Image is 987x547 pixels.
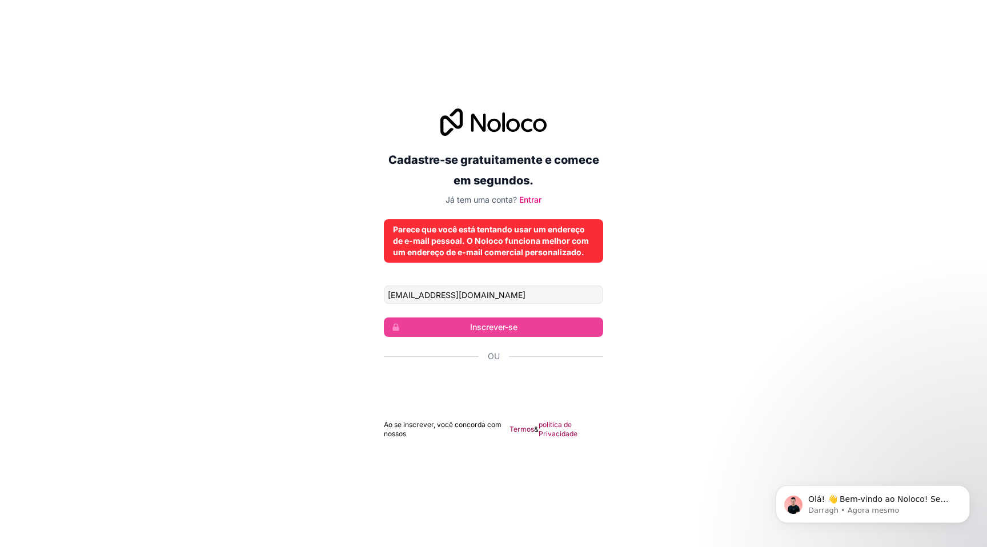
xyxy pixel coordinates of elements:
[509,425,534,434] a: Termos
[488,351,500,361] font: Ou
[539,420,577,438] font: política de Privacidade
[534,425,539,433] font: &
[378,375,609,400] iframe: Botão "Fazer login com o Google"
[384,317,603,337] button: Inscrever-se
[393,224,589,257] font: Parece que você está tentando usar um endereço de e-mail pessoal. O Noloco funciona melhor com um...
[519,195,541,204] a: Entrar
[384,285,603,304] input: Endereço de email
[388,153,599,187] font: Cadastre-se gratuitamente e comece em segundos.
[539,420,603,439] a: política de Privacidade
[446,195,517,204] font: Já tem uma conta?
[759,461,987,541] iframe: Mensagem de notificação do intercomunicador
[384,420,501,438] font: Ao se inscrever, você concorda com nossos
[470,322,517,332] font: Inscrever-se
